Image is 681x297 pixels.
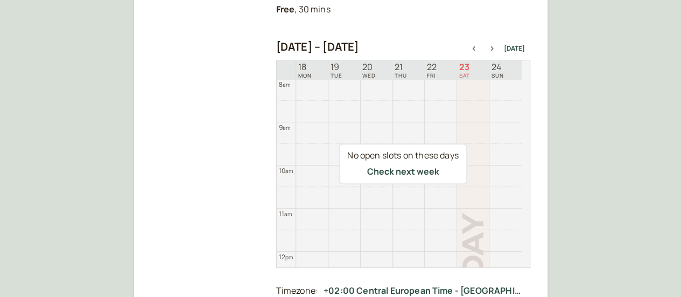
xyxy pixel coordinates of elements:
[276,3,530,17] p: , 30 mins
[276,40,359,53] h2: [DATE] – [DATE]
[504,45,525,52] button: [DATE]
[347,149,458,163] div: No open slots on these days
[276,3,295,15] b: Free
[367,167,439,176] button: Check next week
